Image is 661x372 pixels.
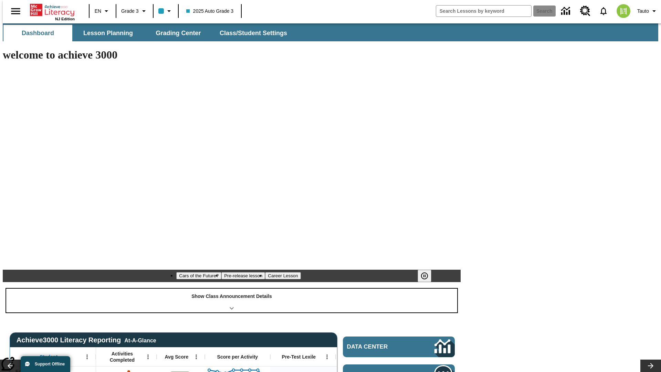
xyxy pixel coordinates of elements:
[6,1,26,21] button: Open side menu
[322,352,332,362] button: Open Menu
[347,343,411,350] span: Data Center
[3,25,293,41] div: SubNavbar
[3,25,72,41] button: Dashboard
[576,2,595,20] a: Resource Center, Will open in new tab
[121,8,139,15] span: Grade 3
[21,356,70,372] button: Support Offline
[617,4,630,18] img: avatar image
[74,25,143,41] button: Lesson Planning
[17,336,156,344] span: Achieve3000 Literacy Reporting
[156,29,201,37] span: Grading Center
[144,25,213,41] button: Grading Center
[191,352,201,362] button: Open Menu
[217,354,258,360] span: Score per Activity
[30,3,75,17] a: Home
[35,362,65,366] span: Support Offline
[640,360,661,372] button: Lesson carousel, Next
[124,336,156,344] div: At-A-Glance
[436,6,531,17] input: search field
[265,272,301,279] button: Slide 3 Career Lesson
[3,23,658,41] div: SubNavbar
[595,2,612,20] a: Notifications
[220,29,287,37] span: Class/Student Settings
[143,352,153,362] button: Open Menu
[557,2,576,21] a: Data Center
[95,8,101,15] span: EN
[637,8,649,15] span: Tauto
[6,289,457,312] div: Show Class Announcement Details
[176,272,221,279] button: Slide 1 Cars of the Future?
[40,354,57,360] span: Student
[165,354,188,360] span: Avg Score
[418,270,431,282] button: Pause
[214,25,293,41] button: Class/Student Settings
[3,49,461,61] h1: welcome to achieve 3000
[99,351,145,363] span: Activities Completed
[30,2,75,21] div: Home
[55,17,75,21] span: NJ Edition
[282,354,316,360] span: Pre-Test Lexile
[22,29,54,37] span: Dashboard
[186,8,234,15] span: 2025 Auto Grade 3
[82,352,92,362] button: Open Menu
[612,2,634,20] button: Select a new avatar
[343,337,455,357] a: Data Center
[221,272,265,279] button: Slide 2 Pre-release lesson
[118,5,151,17] button: Grade: Grade 3, Select a grade
[418,270,438,282] div: Pause
[92,5,114,17] button: Language: EN, Select a language
[156,5,176,17] button: Class color is light blue. Change class color
[634,5,661,17] button: Profile/Settings
[83,29,133,37] span: Lesson Planning
[191,293,272,300] p: Show Class Announcement Details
